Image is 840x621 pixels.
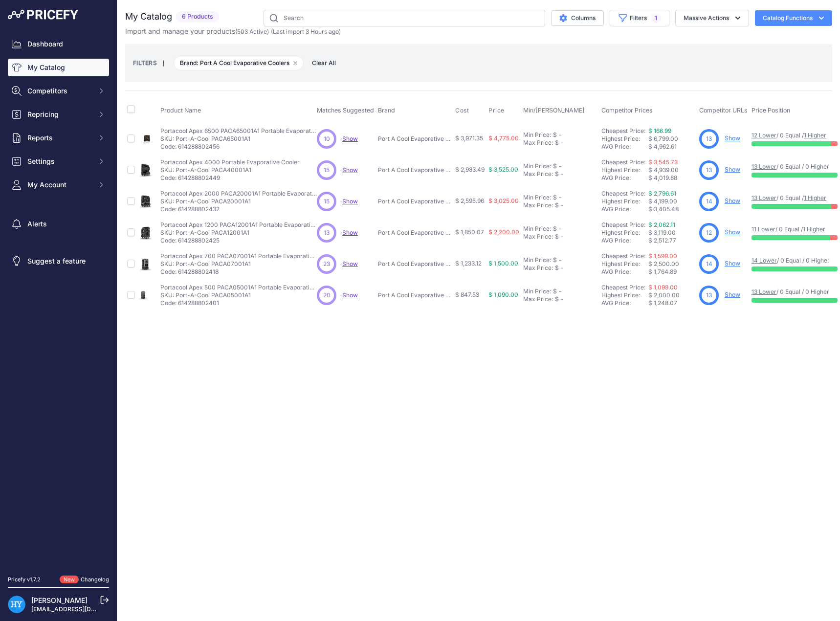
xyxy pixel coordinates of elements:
button: Catalog Functions [755,10,832,26]
div: AVG Price: [601,143,648,151]
span: Repricing [27,110,91,119]
span: 6 Products [176,11,219,22]
div: Pricefy v1.7.2 [8,576,41,584]
a: $ 1,099.00 [648,284,678,291]
span: Price Position [752,107,790,114]
button: Competitors [8,82,109,100]
div: $ [553,162,557,170]
a: [EMAIL_ADDRESS][DOMAIN_NAME] [31,605,133,613]
span: $ 4,199.00 [648,198,677,205]
input: Search [264,10,545,26]
a: 13 Lower [752,194,776,201]
div: AVG Price: [601,237,648,244]
span: Matches Suggested [317,107,374,114]
a: Alerts [8,215,109,233]
span: Show [342,291,358,299]
span: My Account [27,180,91,190]
div: $ [553,288,557,295]
a: My Catalog [8,59,109,76]
a: Show [725,197,740,204]
div: Min Price: [523,194,551,201]
span: Reports [27,133,91,143]
p: / 0 Equal / [752,225,838,233]
span: 13 [706,166,712,175]
div: - [559,233,564,241]
span: Product Name [160,107,201,114]
div: - [557,131,562,139]
a: Cheapest Price: [601,127,645,134]
div: Min Price: [523,162,551,170]
p: Portacool Apex 4000 Portable Evaporative Cooler [160,158,300,166]
div: $ 4,962.61 [648,143,695,151]
div: Max Price: [523,233,553,241]
span: 13 [706,291,712,300]
span: Competitors [27,86,91,96]
div: - [559,295,564,303]
div: Max Price: [523,201,553,209]
a: Cheapest Price: [601,284,645,291]
div: Highest Price: [601,260,648,268]
span: $ 3,971.35 [455,134,483,142]
button: Repricing [8,106,109,123]
div: $ [555,233,559,241]
a: 503 Active [237,28,267,35]
a: Show [725,134,740,142]
button: Settings [8,153,109,170]
span: $ 3,525.00 [488,166,518,173]
div: Min Price: [523,256,551,264]
button: Price [488,107,507,114]
span: New [60,576,79,584]
a: $ 3,545.73 [648,158,678,166]
div: - [559,201,564,209]
p: Portacool Apex 1200 PACA12001A1 Portable Evaporative Cooler [160,221,317,229]
a: 1 Higher [804,194,826,201]
p: Code: 614288802456 [160,143,317,151]
span: $ 3,025.00 [488,197,519,204]
p: Import and manage your products [125,26,341,36]
a: Show [342,260,358,267]
p: SKU: Port-A-Cool PACA07001A1 [160,260,317,268]
div: Max Price: [523,264,553,272]
a: Cheapest Price: [601,252,645,260]
p: / 0 Equal / [752,132,838,139]
a: Cheapest Price: [601,158,645,166]
button: Massive Actions [675,10,749,26]
a: Show [342,135,358,142]
div: Min Price: [523,131,551,139]
div: - [559,170,564,178]
p: Port A Cool Evaporative Coolers [378,291,451,299]
div: Highest Price: [601,229,648,237]
a: Show [342,198,358,205]
span: 15 [324,197,330,206]
img: Pricefy Logo [8,10,78,20]
div: $ [555,295,559,303]
div: Max Price: [523,295,553,303]
span: Competitor URLs [699,107,748,114]
span: Brand: Port A Cool Evaporative Coolers [174,56,304,70]
button: Clear All [307,58,341,68]
span: Brand [378,107,395,114]
span: 14 [706,260,712,268]
span: $ 2,595.96 [455,197,484,204]
div: Min Price: [523,288,551,295]
span: 13 [324,228,330,237]
a: 11 Lower [752,225,775,233]
a: 13 Lower [752,288,776,295]
p: Port A Cool Evaporative Coolers [378,135,451,143]
span: Min/[PERSON_NAME] [523,107,585,114]
p: Code: 614288802418 [160,268,317,276]
a: 12 Lower [752,132,776,139]
p: / 0 Equal / 0 Higher [752,163,838,171]
span: 14 [706,197,712,206]
a: 1 Higher [803,225,825,233]
div: $ [555,170,559,178]
div: - [557,194,562,201]
span: (Last import 3 Hours ago) [271,28,341,35]
div: Min Price: [523,225,551,233]
a: Cheapest Price: [601,190,645,197]
a: Show [342,229,358,236]
span: 23 [323,260,330,268]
